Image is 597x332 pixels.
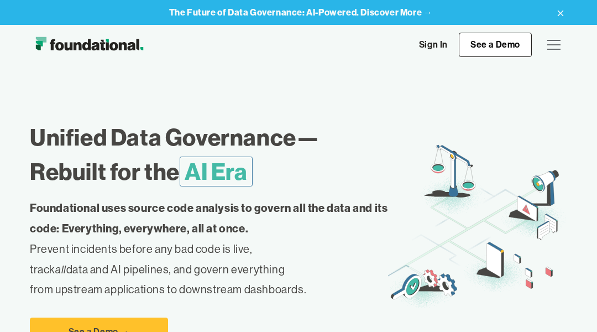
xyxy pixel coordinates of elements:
[169,7,433,18] a: The Future of Data Governance: AI-Powered. Discover More →
[55,262,66,276] em: all
[541,32,567,58] div: menu
[30,120,388,189] h1: Unified Data Governance— Rebuilt for the
[30,201,387,235] strong: Foundational uses source code analysis to govern all the data and its code: Everything, everywher...
[459,33,532,57] a: See a Demo
[30,198,388,300] p: Prevent incidents before any bad code is live, track data and AI pipelines, and govern everything...
[30,34,149,56] a: home
[408,33,459,56] a: Sign In
[180,157,253,186] span: AI Era
[30,34,149,56] img: Foundational Logo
